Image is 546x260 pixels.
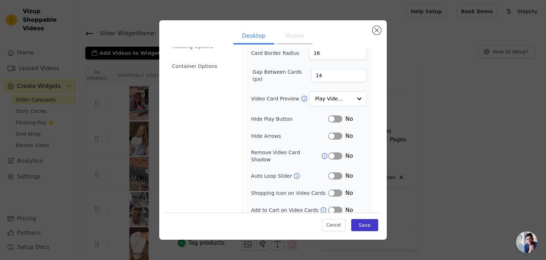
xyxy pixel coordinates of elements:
[516,232,537,253] div: Mở cuộc trò chuyện
[251,149,321,163] label: Remove Video Card Shadow
[251,95,300,102] label: Video Card Preview
[234,29,274,45] button: Desktop
[251,115,328,123] label: Hide Play Button
[345,152,353,160] span: No
[168,59,238,73] li: Container Options
[345,172,353,180] span: No
[345,132,353,140] span: No
[345,115,353,123] span: No
[322,219,346,231] button: Cancel
[345,189,353,197] span: No
[351,219,378,231] button: Save
[252,68,311,83] label: Gap Between Cards (px)
[251,132,328,140] label: Hide Arrows
[345,206,353,214] span: No
[251,207,320,214] label: Add to Cart on Video Cards
[251,50,299,57] label: Card Border Radius
[277,29,312,45] button: Mobile
[251,172,293,180] label: Auto Loop Slider
[373,26,381,35] button: Close modal
[251,189,328,197] label: Shopping Icon on Video Cards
